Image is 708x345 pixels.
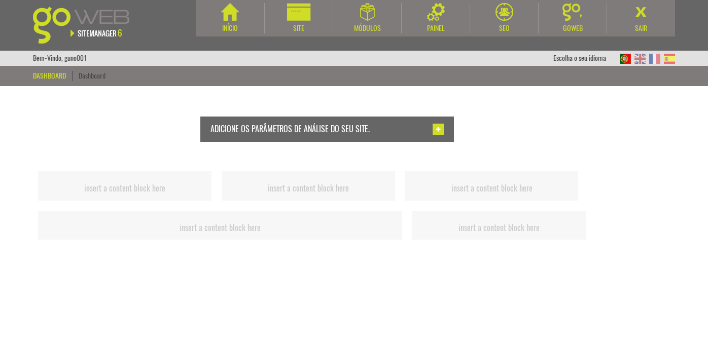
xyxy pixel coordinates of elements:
[649,54,660,64] img: FR
[415,223,583,233] h2: insert a content block here
[333,23,401,33] div: Módulos
[41,184,209,193] h2: insert a content block here
[287,3,311,21] img: Site
[632,3,650,21] img: Sair
[664,54,675,64] img: ES
[224,184,393,193] h2: insert a content block here
[539,23,607,33] div: Goweb
[360,3,375,21] img: Módulos
[427,3,445,21] img: Painel
[79,71,105,81] a: Dashboard
[196,23,264,33] div: Início
[553,51,616,66] div: Escolha o seu idioma
[470,23,538,33] div: SEO
[33,7,141,44] img: Goweb
[41,223,400,233] h2: insert a content block here
[402,23,470,33] div: Painel
[221,3,239,21] img: Início
[43,117,611,142] a: Adicione os parâmetros de análise do seu site. Adicionar
[562,3,583,21] img: Goweb
[210,124,370,134] span: Adicione os parâmetros de análise do seu site.
[408,184,576,193] h2: insert a content block here
[265,23,333,33] div: Site
[607,23,675,33] div: Sair
[33,71,73,81] div: Dashboard
[620,54,631,64] img: PT
[495,3,513,21] img: SEO
[634,54,646,64] img: EN
[433,124,444,135] img: Adicionar
[33,51,87,66] div: Bem-Vindo, guno001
